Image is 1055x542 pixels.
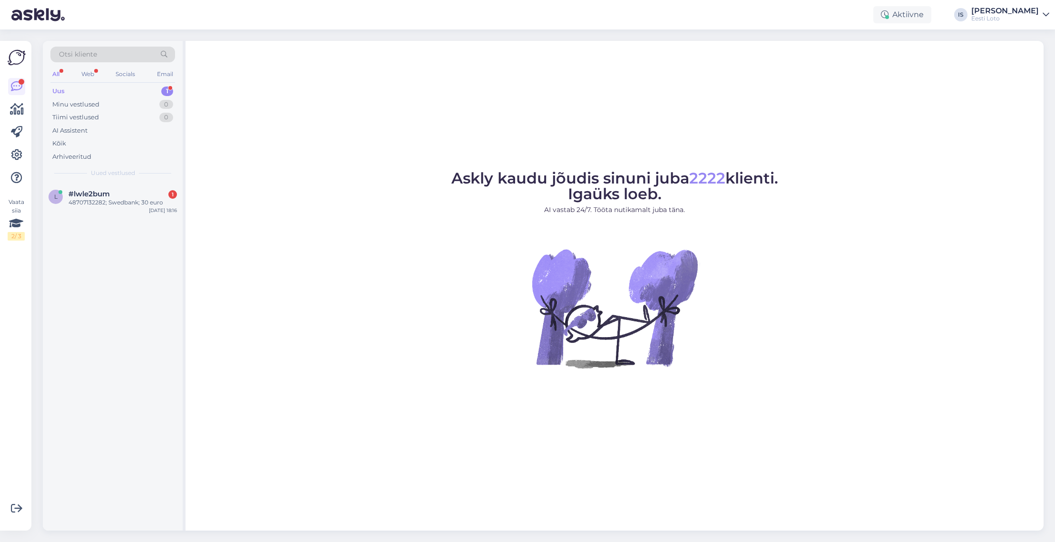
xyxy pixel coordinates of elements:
div: 1 [168,190,177,199]
div: 0 [159,100,173,109]
div: All [50,68,61,80]
div: 1 [161,87,173,96]
div: Eesti Loto [971,15,1039,22]
div: Email [155,68,175,80]
span: #lwle2bum [68,190,110,198]
div: Tiimi vestlused [52,113,99,122]
span: Askly kaudu jõudis sinuni juba klienti. Igaüks loeb. [451,169,778,203]
div: IS [954,8,967,21]
span: Uued vestlused [91,169,135,177]
span: l [54,193,58,200]
a: [PERSON_NAME]Eesti Loto [971,7,1049,22]
img: Askly Logo [8,48,26,67]
div: 48707132282; Swedbank; 30 euro [68,198,177,207]
div: [DATE] 18:16 [149,207,177,214]
div: 0 [159,113,173,122]
div: 2 / 3 [8,232,25,241]
span: Otsi kliente [59,49,97,59]
div: Vaata siia [8,198,25,241]
img: No Chat active [529,223,700,394]
div: [PERSON_NAME] [971,7,1039,15]
div: AI Assistent [52,126,88,135]
div: Minu vestlused [52,100,99,109]
div: Kõik [52,139,66,148]
p: AI vastab 24/7. Tööta nutikamalt juba täna. [451,205,778,215]
div: Uus [52,87,65,96]
div: Aktiivne [873,6,931,23]
div: Arhiveeritud [52,152,91,162]
div: Web [79,68,96,80]
div: Socials [114,68,137,80]
span: 2222 [689,169,725,187]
